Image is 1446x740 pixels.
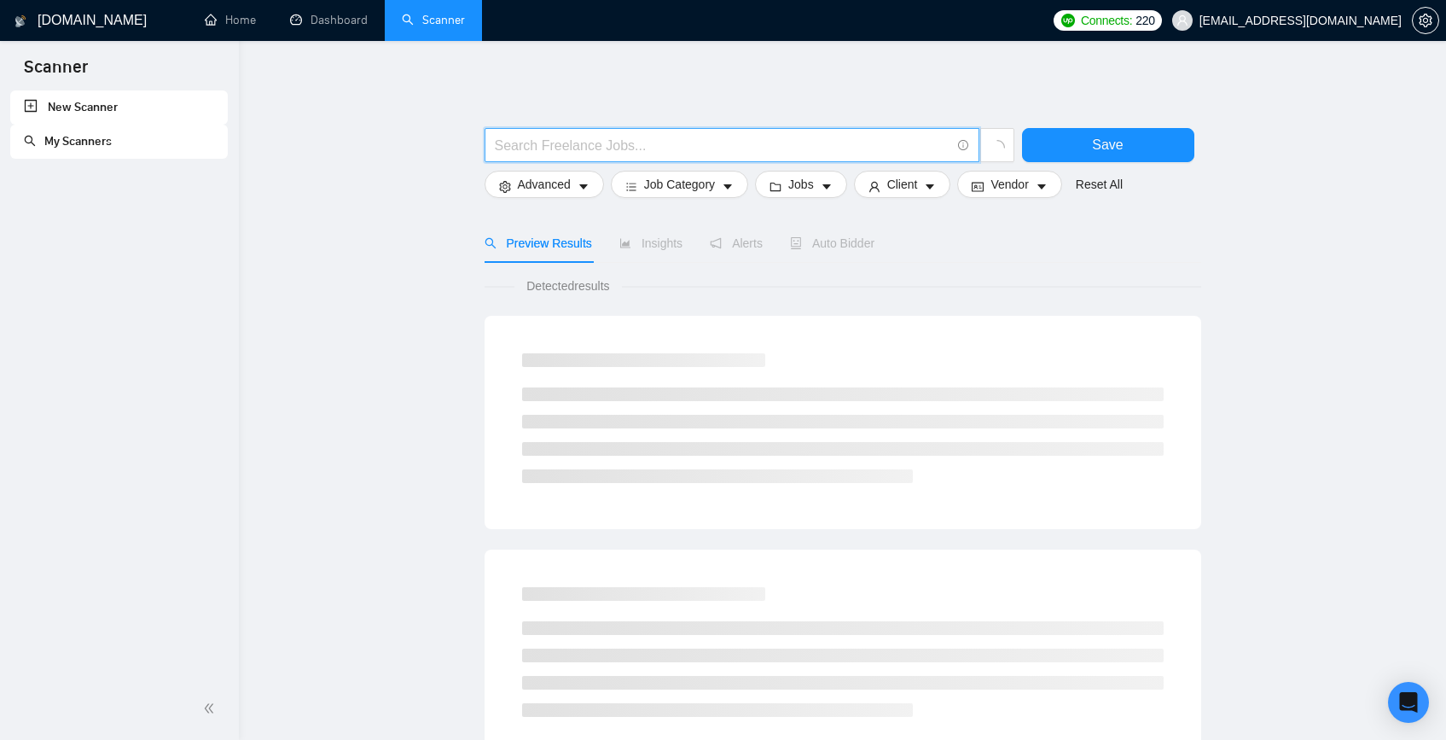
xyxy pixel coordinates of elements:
span: caret-down [821,180,833,193]
span: notification [710,237,722,249]
a: New Scanner [24,90,214,125]
li: My Scanners [10,125,228,159]
span: Preview Results [485,236,592,250]
button: idcardVendorcaret-down [957,171,1061,198]
span: caret-down [578,180,589,193]
button: folderJobscaret-down [755,171,847,198]
span: folder [769,180,781,193]
span: Connects: [1081,11,1132,30]
span: info-circle [958,140,969,151]
span: caret-down [1036,180,1048,193]
span: user [1176,15,1188,26]
span: 220 [1135,11,1154,30]
span: Vendor [990,175,1028,194]
span: Detected results [514,277,621,295]
button: settingAdvancedcaret-down [485,171,604,198]
div: Open Intercom Messenger [1388,682,1429,723]
a: setting [1412,14,1439,27]
img: upwork-logo.png [1061,14,1075,27]
span: Advanced [518,175,571,194]
span: search [485,237,497,249]
span: Jobs [788,175,814,194]
span: bars [625,180,637,193]
button: setting [1412,7,1439,34]
span: loading [990,140,1005,155]
span: Alerts [710,236,763,250]
span: user [868,180,880,193]
span: caret-down [722,180,734,193]
a: searchScanner [402,13,465,27]
a: Reset All [1076,175,1123,194]
span: area-chart [619,237,631,249]
span: Client [887,175,918,194]
button: Save [1022,128,1194,162]
span: idcard [972,180,984,193]
a: searchMy Scanners [24,134,112,149]
span: Auto Bidder [790,236,874,250]
span: Save [1092,134,1123,155]
span: Scanner [10,55,102,90]
a: homeHome [205,13,256,27]
span: setting [1413,14,1438,27]
button: userClientcaret-down [854,171,951,198]
span: caret-down [924,180,936,193]
span: double-left [203,700,220,717]
button: barsJob Categorycaret-down [611,171,748,198]
span: Insights [619,236,682,250]
li: New Scanner [10,90,228,125]
input: Search Freelance Jobs... [495,135,950,156]
span: Job Category [644,175,715,194]
a: dashboardDashboard [290,13,368,27]
img: logo [15,8,26,35]
span: setting [499,180,511,193]
span: robot [790,237,802,249]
